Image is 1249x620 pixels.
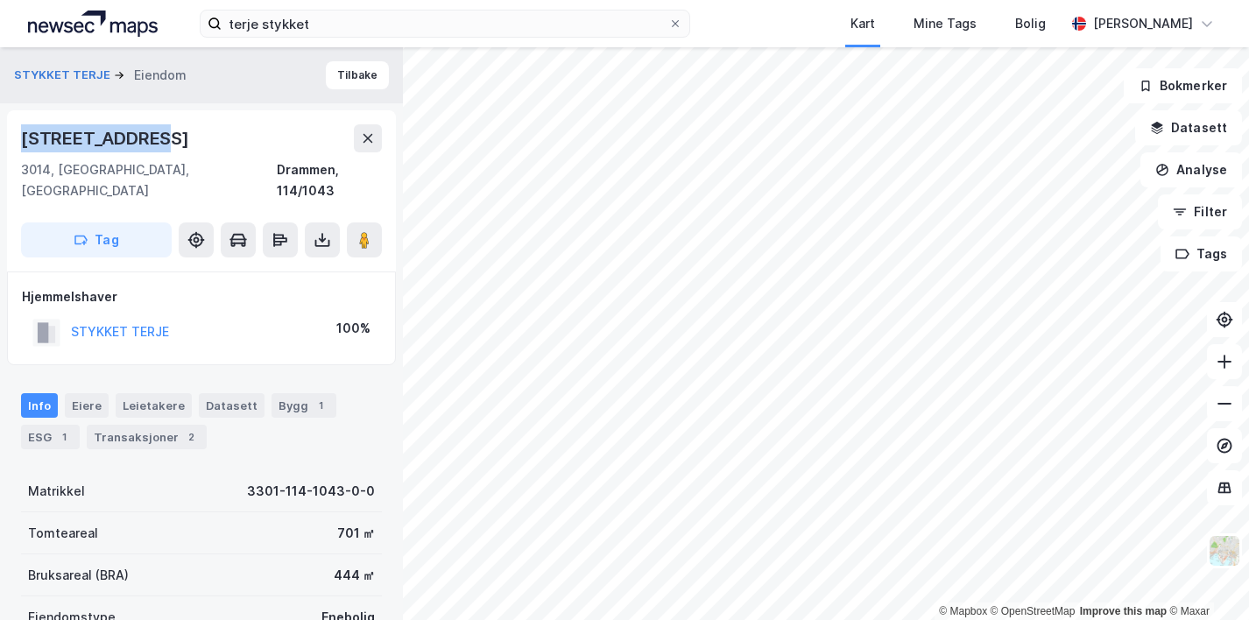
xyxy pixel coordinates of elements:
div: [STREET_ADDRESS] [21,124,193,152]
button: Bokmerker [1124,68,1242,103]
div: 100% [336,318,370,339]
input: Søk på adresse, matrikkel, gårdeiere, leietakere eller personer [222,11,668,37]
a: OpenStreetMap [991,605,1076,617]
div: Transaksjoner [87,425,207,449]
div: [PERSON_NAME] [1093,13,1193,34]
div: Datasett [199,393,265,418]
button: Tag [21,222,172,257]
div: Mine Tags [914,13,977,34]
button: Datasett [1135,110,1242,145]
div: 2 [182,428,200,446]
div: Kart [850,13,875,34]
div: ESG [21,425,80,449]
a: Mapbox [939,605,987,617]
button: Tags [1161,236,1242,271]
div: Bygg [272,393,336,418]
img: logo.a4113a55bc3d86da70a041830d287a7e.svg [28,11,158,37]
div: Hjemmelshaver [22,286,381,307]
div: 3014, [GEOGRAPHIC_DATA], [GEOGRAPHIC_DATA] [21,159,277,201]
div: Leietakere [116,393,192,418]
div: Bruksareal (BRA) [28,565,129,586]
img: Z [1208,534,1241,567]
div: 1 [55,428,73,446]
div: 701 ㎡ [337,523,375,544]
div: Matrikkel [28,481,85,502]
button: STYKKET TERJE [14,67,114,84]
button: Tilbake [326,61,389,89]
a: Improve this map [1080,605,1167,617]
div: Tomteareal [28,523,98,544]
div: Drammen, 114/1043 [277,159,382,201]
div: Info [21,393,58,418]
div: Bolig [1015,13,1046,34]
button: Filter [1158,194,1242,229]
div: Eiendom [134,65,187,86]
button: Analyse [1140,152,1242,187]
div: Eiere [65,393,109,418]
div: 444 ㎡ [334,565,375,586]
iframe: Chat Widget [1161,536,1249,620]
div: 1 [312,397,329,414]
div: 3301-114-1043-0-0 [247,481,375,502]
